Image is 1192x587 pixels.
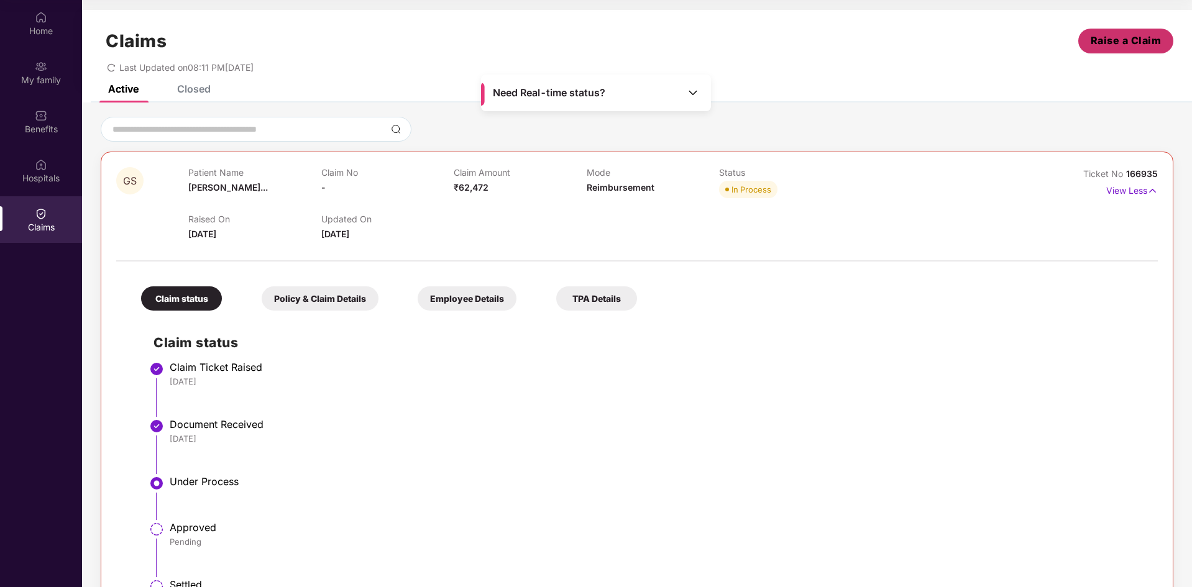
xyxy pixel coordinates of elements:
span: redo [107,62,116,73]
div: Closed [177,83,211,95]
p: Mode [587,167,719,178]
span: [DATE] [188,229,216,239]
p: Raised On [188,214,321,224]
p: Patient Name [188,167,321,178]
img: svg+xml;base64,PHN2ZyBpZD0iU3RlcC1Eb25lLTMyeDMyIiB4bWxucz0iaHR0cDovL3d3dy53My5vcmcvMjAwMC9zdmciIH... [149,362,164,376]
img: svg+xml;base64,PHN2ZyBpZD0iQ2xhaW0iIHhtbG5zPSJodHRwOi8vd3d3LnczLm9yZy8yMDAwL3N2ZyIgd2lkdGg9IjIwIi... [35,207,47,220]
img: svg+xml;base64,PHN2ZyB3aWR0aD0iMjAiIGhlaWdodD0iMjAiIHZpZXdCb3g9IjAgMCAyMCAyMCIgZmlsbD0ibm9uZSIgeG... [35,60,47,73]
div: Employee Details [418,286,516,311]
button: Raise a Claim [1078,29,1173,53]
span: 166935 [1126,168,1158,179]
span: Ticket No [1083,168,1126,179]
span: - [321,182,326,193]
div: Under Process [170,475,1145,488]
h1: Claims [106,30,167,52]
span: Raise a Claim [1091,33,1162,48]
div: Approved [170,521,1145,534]
span: Need Real-time status? [493,86,605,99]
img: svg+xml;base64,PHN2ZyBpZD0iU2VhcmNoLTMyeDMyIiB4bWxucz0iaHR0cDovL3d3dy53My5vcmcvMjAwMC9zdmciIHdpZH... [391,124,401,134]
img: svg+xml;base64,PHN2ZyB4bWxucz0iaHR0cDovL3d3dy53My5vcmcvMjAwMC9zdmciIHdpZHRoPSIxNyIgaGVpZ2h0PSIxNy... [1147,184,1158,198]
div: Policy & Claim Details [262,286,378,311]
div: TPA Details [556,286,637,311]
img: Toggle Icon [687,86,699,99]
div: Active [108,83,139,95]
img: svg+xml;base64,PHN2ZyBpZD0iSG9zcGl0YWxzIiB4bWxucz0iaHR0cDovL3d3dy53My5vcmcvMjAwMC9zdmciIHdpZHRoPS... [35,158,47,171]
img: svg+xml;base64,PHN2ZyBpZD0iU3RlcC1QZW5kaW5nLTMyeDMyIiB4bWxucz0iaHR0cDovL3d3dy53My5vcmcvMjAwMC9zdm... [149,522,164,537]
span: Reimbursement [587,182,654,193]
p: Status [719,167,851,178]
p: Claim Amount [454,167,586,178]
div: [DATE] [170,376,1145,387]
img: svg+xml;base64,PHN2ZyBpZD0iQmVuZWZpdHMiIHhtbG5zPSJodHRwOi8vd3d3LnczLm9yZy8yMDAwL3N2ZyIgd2lkdGg9Ij... [35,109,47,122]
span: [PERSON_NAME]... [188,182,268,193]
img: svg+xml;base64,PHN2ZyBpZD0iU3RlcC1BY3RpdmUtMzJ4MzIiIHhtbG5zPSJodHRwOi8vd3d3LnczLm9yZy8yMDAwL3N2Zy... [149,476,164,491]
div: Claim Ticket Raised [170,361,1145,373]
p: Updated On [321,214,454,224]
div: Claim status [141,286,222,311]
span: ₹62,472 [454,182,488,193]
div: Pending [170,536,1145,547]
p: View Less [1106,181,1158,198]
div: Document Received [170,418,1145,430]
div: [DATE] [170,433,1145,444]
p: Claim No [321,167,454,178]
div: In Process [731,183,771,196]
h2: Claim status [154,332,1145,353]
img: svg+xml;base64,PHN2ZyBpZD0iU3RlcC1Eb25lLTMyeDMyIiB4bWxucz0iaHR0cDovL3d3dy53My5vcmcvMjAwMC9zdmciIH... [149,419,164,434]
span: GS [123,176,137,186]
img: svg+xml;base64,PHN2ZyBpZD0iSG9tZSIgeG1sbnM9Imh0dHA6Ly93d3cudzMub3JnLzIwMDAvc3ZnIiB3aWR0aD0iMjAiIG... [35,11,47,24]
span: [DATE] [321,229,349,239]
span: Last Updated on 08:11 PM[DATE] [119,62,254,73]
